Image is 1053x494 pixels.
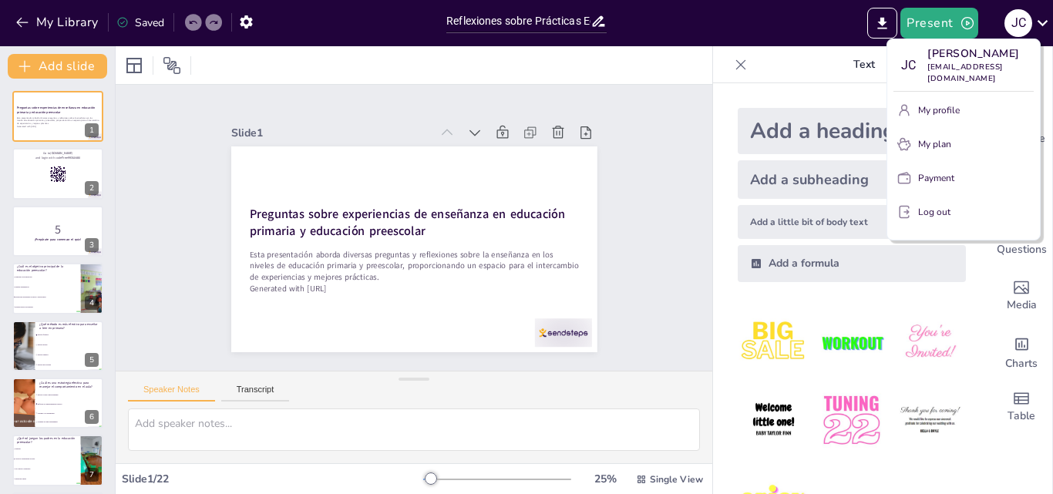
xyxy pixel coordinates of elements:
p: My plan [918,137,951,151]
button: Log out [893,200,1034,224]
p: [PERSON_NAME] [927,45,1034,62]
button: Payment [893,166,1034,190]
button: My plan [893,132,1034,156]
p: [EMAIL_ADDRESS][DOMAIN_NAME] [927,62,1034,85]
p: My profile [918,103,960,117]
button: My profile [893,98,1034,123]
p: Log out [918,205,950,219]
p: Payment [918,171,954,185]
div: J C [893,52,921,79]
